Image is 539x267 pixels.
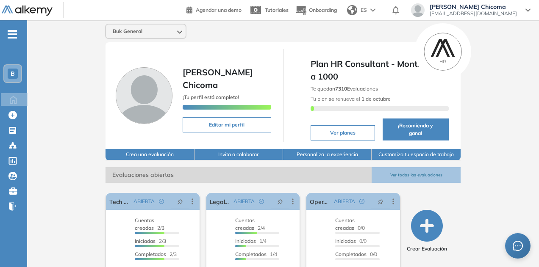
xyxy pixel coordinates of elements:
span: message [512,240,523,251]
button: Invita a colaborar [194,149,283,160]
span: 0/0 [335,238,367,244]
span: Completados [235,251,267,257]
i: - [8,33,17,35]
button: Customiza tu espacio de trabajo [372,149,460,160]
span: Plan HR Consultant - Month - 701 a 1000 [311,58,449,83]
button: Ver planes [311,125,375,140]
span: Tutoriales [265,7,289,13]
button: Editar mi perfil [183,117,271,132]
span: 0/0 [335,217,365,231]
span: ABIERTA [334,198,355,205]
span: 2/3 [135,238,166,244]
a: Agendar una demo [186,4,242,14]
a: Operaciones | [GEOGRAPHIC_DATA] [310,193,331,210]
span: 1/4 [235,251,277,257]
span: 2/3 [135,251,177,257]
span: 0/0 [335,251,377,257]
span: ES [361,6,367,14]
span: check-circle [259,199,264,204]
button: Personaliza la experiencia [283,149,372,160]
span: Crear Evaluación [407,245,447,253]
span: check-circle [159,199,164,204]
span: ABIERTA [133,198,155,205]
span: Cuentas creadas [235,217,255,231]
span: 2/3 [135,217,164,231]
img: Logo [2,6,53,16]
span: Tu plan se renueva el [311,96,391,102]
span: Completados [335,251,367,257]
span: Cuentas creadas [335,217,355,231]
span: Completados [135,251,166,257]
span: pushpin [177,198,183,205]
span: ABIERTA [233,198,255,205]
button: Crear Evaluación [407,210,447,253]
button: Onboarding [295,1,337,19]
span: Te quedan Evaluaciones [311,85,378,92]
a: Tech Sourcer [109,193,130,210]
button: pushpin [371,195,390,208]
span: Iniciadas [135,238,156,244]
span: check-circle [359,199,364,204]
b: 7310 [335,85,347,92]
img: arrow [370,8,375,12]
button: pushpin [271,195,289,208]
button: Ver todas las evaluaciones [372,167,460,183]
img: Foto de perfil [116,67,172,124]
span: pushpin [378,198,383,205]
span: B [11,70,15,77]
button: ¡Recomienda y gana! [383,118,449,140]
span: Agendar una demo [196,7,242,13]
span: [EMAIL_ADDRESS][DOMAIN_NAME] [430,10,517,17]
span: Onboarding [309,7,337,13]
span: Buk General [113,28,142,35]
a: Legal | CORP [210,193,231,210]
span: ¡Tu perfil está completo! [183,94,239,100]
span: Cuentas creadas [135,217,154,231]
span: [PERSON_NAME] Chicoma [430,3,517,10]
span: 1/4 [235,238,267,244]
span: pushpin [277,198,283,205]
span: Iniciadas [335,238,356,244]
button: pushpin [171,195,189,208]
span: 2/4 [235,217,265,231]
span: Evaluaciones abiertas [106,167,372,183]
b: 1 de octubre [360,96,391,102]
span: Iniciadas [235,238,256,244]
img: world [347,5,357,15]
button: Crea una evaluación [106,149,194,160]
span: [PERSON_NAME] Chicoma [183,67,253,90]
